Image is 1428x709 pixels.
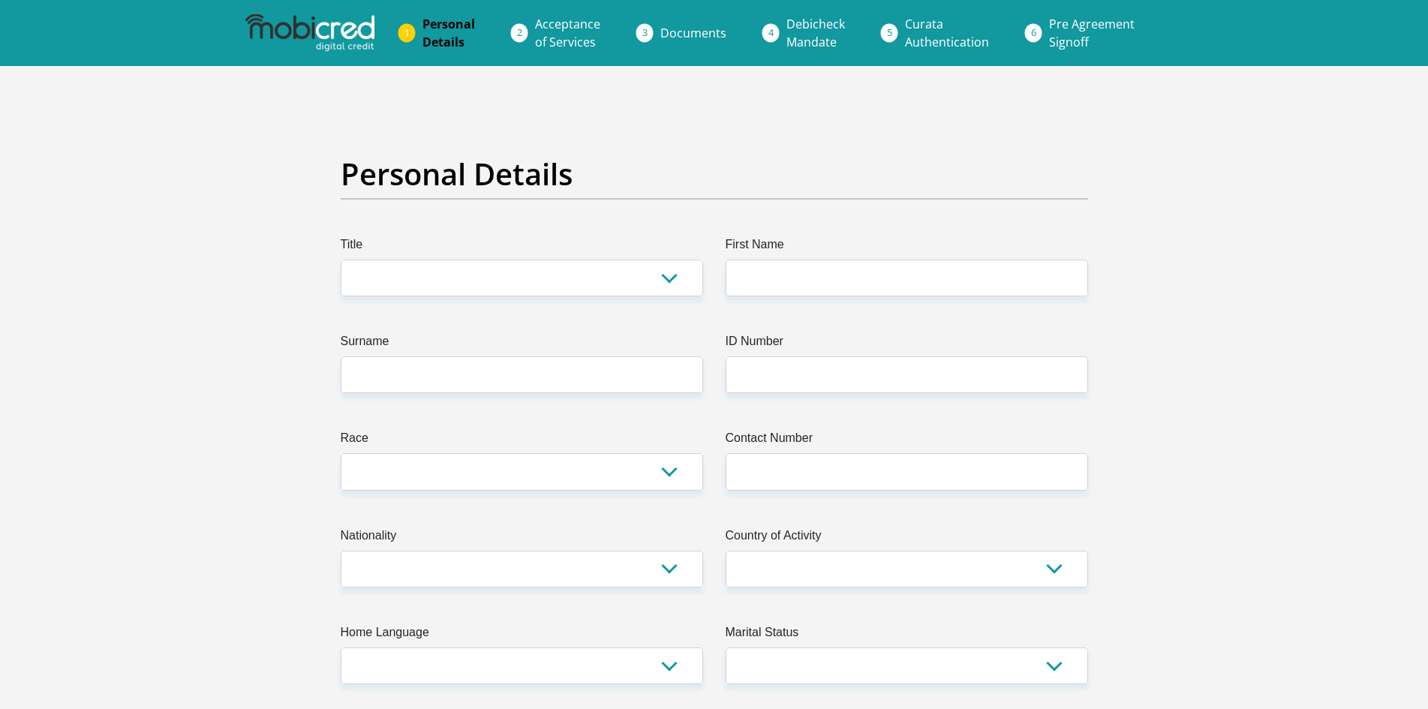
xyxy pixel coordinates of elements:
span: Acceptance of Services [535,16,600,50]
a: DebicheckMandate [774,9,857,57]
label: First Name [726,236,1088,260]
span: Pre Agreement Signoff [1049,16,1135,50]
h2: Personal Details [341,156,1088,192]
input: ID Number [726,356,1088,393]
input: Surname [341,356,703,393]
a: Pre AgreementSignoff [1037,9,1147,57]
img: mobicred logo [245,14,374,52]
label: Marital Status [726,623,1088,647]
a: Documents [648,18,738,48]
a: CurataAuthentication [893,9,1001,57]
label: Home Language [341,623,703,647]
label: ID Number [726,332,1088,356]
input: Contact Number [726,453,1088,490]
label: Country of Activity [726,527,1088,551]
input: First Name [726,260,1088,296]
label: Title [341,236,703,260]
label: Race [341,429,703,453]
span: Documents [660,25,726,41]
span: Curata Authentication [905,16,989,50]
label: Surname [341,332,703,356]
label: Contact Number [726,429,1088,453]
a: PersonalDetails [410,9,487,57]
span: Personal Details [422,16,475,50]
a: Acceptanceof Services [523,9,612,57]
span: Debicheck Mandate [786,16,845,50]
label: Nationality [341,527,703,551]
